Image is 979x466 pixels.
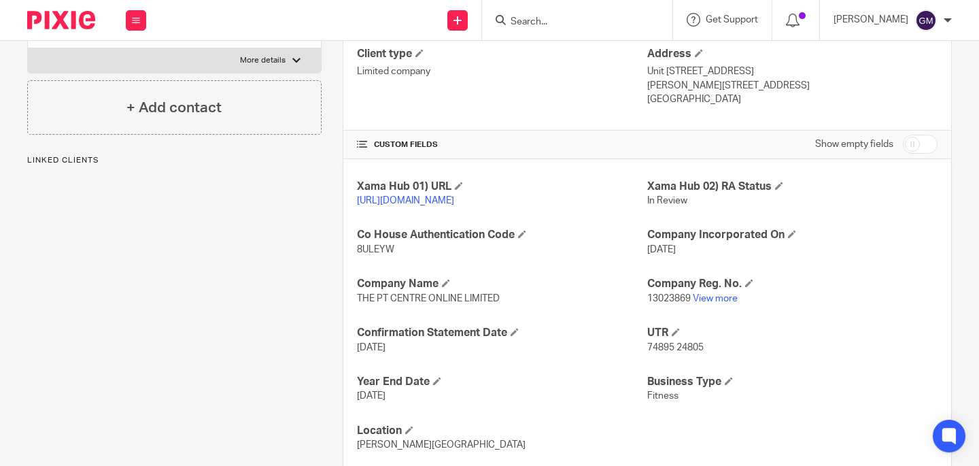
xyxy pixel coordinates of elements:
[27,155,322,166] p: Linked clients
[647,93,938,106] p: [GEOGRAPHIC_DATA]
[834,13,908,27] p: [PERSON_NAME]
[647,180,938,194] h4: Xama Hub 02) RA Status
[357,228,647,242] h4: Co House Authentication Code
[357,180,647,194] h4: Xama Hub 01) URL
[357,375,647,389] h4: Year End Date
[357,65,647,78] p: Limited company
[357,294,500,303] span: THE PT CENTRE ONLINE LIMITED
[357,440,526,450] span: [PERSON_NAME][GEOGRAPHIC_DATA]
[647,79,938,93] p: [PERSON_NAME][STREET_ADDRESS]
[357,245,394,254] span: 8ULEYW
[27,11,95,29] img: Pixie
[647,196,687,205] span: In Review
[240,55,286,66] p: More details
[357,47,647,61] h4: Client type
[647,375,938,389] h4: Business Type
[706,15,758,24] span: Get Support
[357,343,385,352] span: [DATE]
[126,97,222,118] h4: + Add contact
[357,424,647,438] h4: Location
[647,228,938,242] h4: Company Incorporated On
[647,294,691,303] span: 13023869
[815,137,893,151] label: Show empty fields
[647,391,679,401] span: Fitness
[915,10,937,31] img: svg%3E
[647,277,938,291] h4: Company Reg. No.
[357,139,647,150] h4: CUSTOM FIELDS
[647,343,704,352] span: 74895 24805
[647,47,938,61] h4: Address
[357,326,647,340] h4: Confirmation Statement Date
[509,16,632,29] input: Search
[647,245,676,254] span: [DATE]
[693,294,738,303] a: View more
[647,326,938,340] h4: UTR
[357,391,385,401] span: [DATE]
[357,277,647,291] h4: Company Name
[357,196,454,205] a: [URL][DOMAIN_NAME]
[647,65,938,78] p: Unit [STREET_ADDRESS]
